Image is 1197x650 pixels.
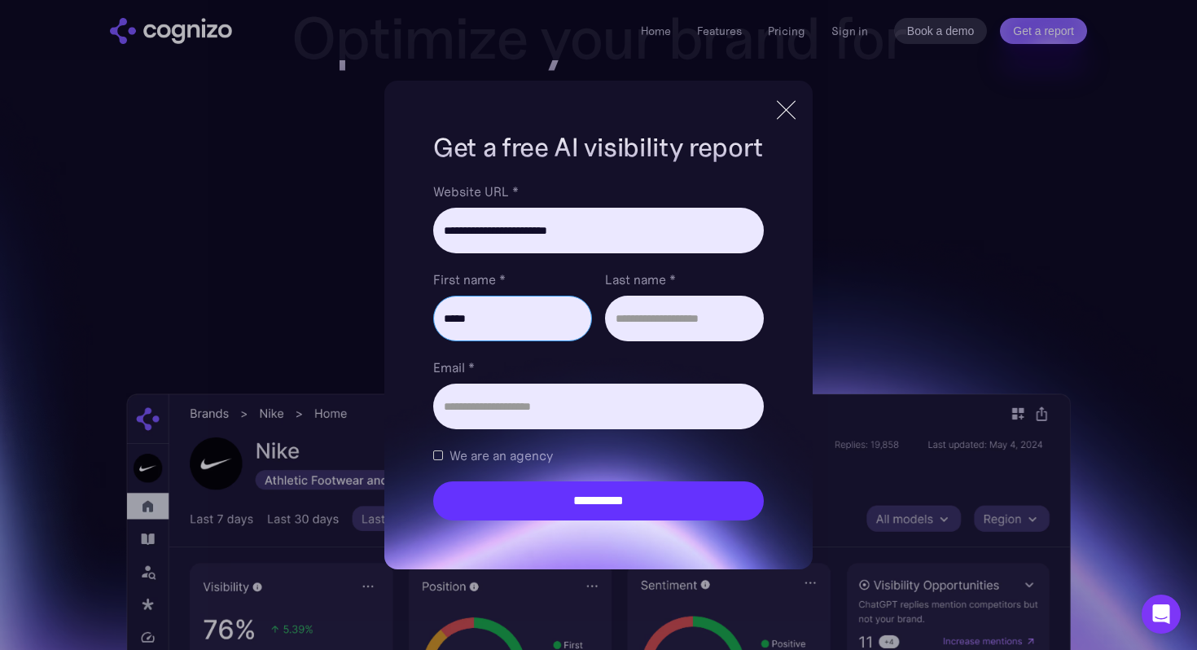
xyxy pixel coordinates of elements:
form: Brand Report Form [433,182,764,520]
div: Open Intercom Messenger [1142,595,1181,634]
label: Last name * [605,270,764,289]
label: Email * [433,358,764,377]
span: We are an agency [449,446,553,465]
h1: Get a free AI visibility report [433,130,764,165]
label: Website URL * [433,182,764,201]
label: First name * [433,270,592,289]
